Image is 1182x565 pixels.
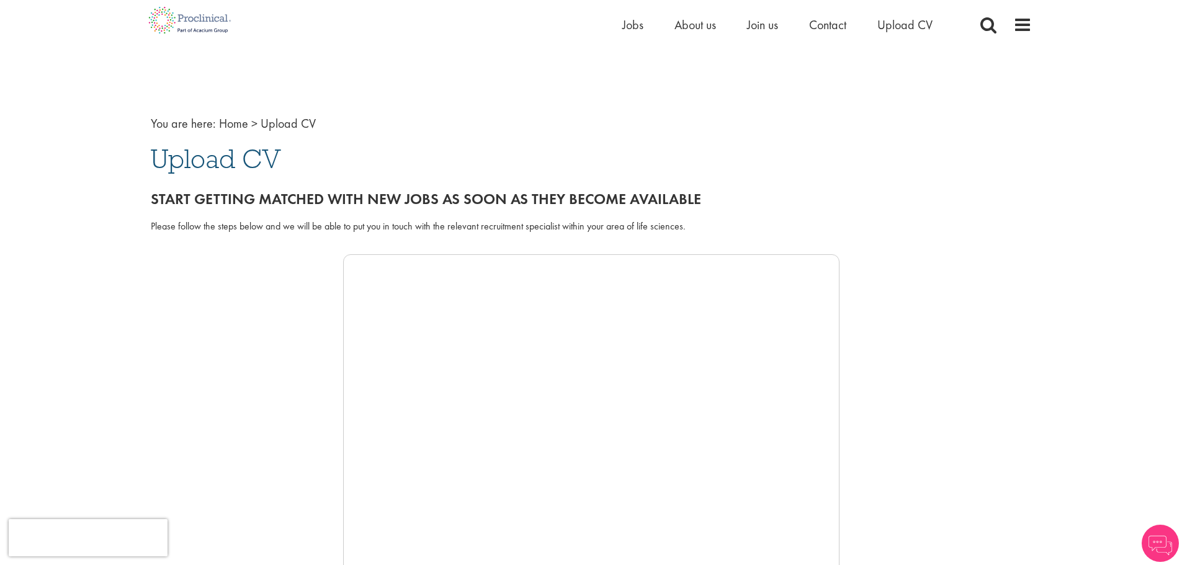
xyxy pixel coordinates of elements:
a: breadcrumb link [219,115,248,131]
a: Jobs [622,17,643,33]
a: About us [674,17,716,33]
div: Please follow the steps below and we will be able to put you in touch with the relevant recruitme... [151,220,1032,234]
span: Upload CV [261,115,316,131]
a: Contact [809,17,846,33]
iframe: reCAPTCHA [9,519,168,556]
a: Upload CV [877,17,933,33]
span: > [251,115,257,131]
a: Join us [747,17,778,33]
h2: Start getting matched with new jobs as soon as they become available [151,191,1032,207]
span: Upload CV [151,142,281,176]
span: You are here: [151,115,216,131]
img: Chatbot [1142,525,1179,562]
